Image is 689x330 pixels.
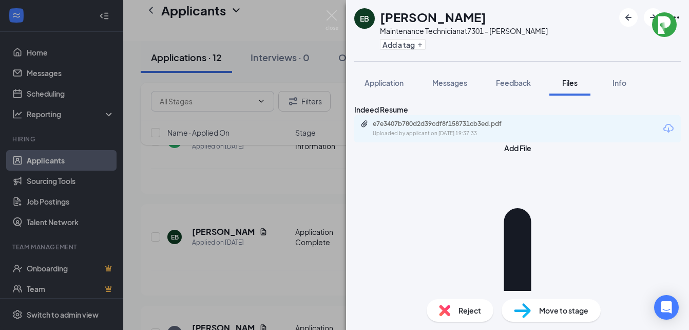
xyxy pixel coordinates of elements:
[647,11,659,24] svg: ArrowRight
[354,104,681,115] div: Indeed Resume
[458,305,481,316] span: Reject
[539,305,588,316] span: Move to stage
[365,78,404,87] span: Application
[360,120,369,128] svg: Paperclip
[380,26,548,36] div: Maintenance Technician at 7301 - [PERSON_NAME]
[360,120,527,138] a: Paperclipe7e3407b780d2d39cdf8f158731cb3ed.pdfUploaded by applicant on [DATE] 19:37:33
[654,295,679,320] div: Open Intercom Messenger
[622,11,635,24] svg: ArrowLeftNew
[668,11,681,24] svg: Ellipses
[373,130,527,138] div: Uploaded by applicant on [DATE] 19:37:33
[417,42,423,48] svg: Plus
[380,8,486,26] h1: [PERSON_NAME]
[360,13,369,24] div: EB
[613,78,626,87] span: Info
[496,78,531,87] span: Feedback
[373,120,516,128] div: e7e3407b780d2d39cdf8f158731cb3ed.pdf
[380,39,426,50] button: PlusAdd a tag
[662,122,675,135] svg: Download
[432,78,467,87] span: Messages
[619,8,638,27] button: ArrowLeftNew
[644,8,662,27] button: ArrowRight
[562,78,578,87] span: Files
